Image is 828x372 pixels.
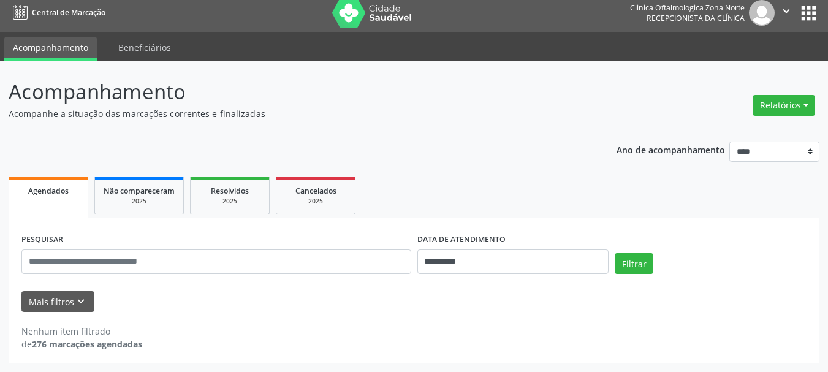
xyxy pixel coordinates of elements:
div: Clinica Oftalmologica Zona Norte [630,2,745,13]
label: DATA DE ATENDIMENTO [417,230,506,249]
span: Não compareceram [104,186,175,196]
span: Recepcionista da clínica [647,13,745,23]
p: Acompanhamento [9,77,576,107]
a: Central de Marcação [9,2,105,23]
button: Mais filtroskeyboard_arrow_down [21,291,94,313]
span: Central de Marcação [32,7,105,18]
div: 2025 [199,197,260,206]
span: Resolvidos [211,186,249,196]
p: Acompanhe a situação das marcações correntes e finalizadas [9,107,576,120]
p: Ano de acompanhamento [617,142,725,157]
div: Nenhum item filtrado [21,325,142,338]
button: Relatórios [753,95,815,116]
div: 2025 [285,197,346,206]
span: Cancelados [295,186,336,196]
i:  [780,4,793,18]
label: PESQUISAR [21,230,63,249]
a: Acompanhamento [4,37,97,61]
a: Beneficiários [110,37,180,58]
button: Filtrar [615,253,653,274]
strong: 276 marcações agendadas [32,338,142,350]
button: apps [798,2,819,24]
div: de [21,338,142,351]
div: 2025 [104,197,175,206]
span: Agendados [28,186,69,196]
i: keyboard_arrow_down [74,295,88,308]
